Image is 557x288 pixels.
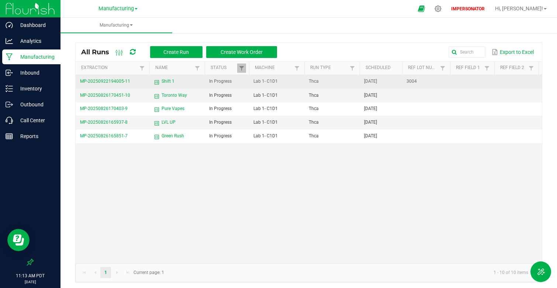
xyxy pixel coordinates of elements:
[80,79,130,84] span: MP-20250922194005-11
[221,49,263,55] span: Create Work Order
[364,106,377,111] span: [DATE]
[150,46,203,58] button: Create Run
[527,64,536,73] a: Filter
[6,53,13,61] inline-svg: Manufacturing
[364,93,377,98] span: [DATE]
[309,93,319,98] span: Thca
[13,116,57,125] p: Call Center
[13,68,57,77] p: Inbound
[495,6,543,11] span: Hi, [PERSON_NAME]!
[13,52,57,61] p: Manufacturing
[449,47,485,58] input: Search
[6,69,13,76] inline-svg: Inbound
[162,78,174,85] span: Shift 1
[255,65,292,71] a: MachineSortable
[3,272,57,279] p: 11:13 AM PDT
[100,267,111,278] a: Page 1
[253,106,278,111] span: Lab 1- C1D1
[81,46,283,58] div: All Runs
[209,120,232,125] span: In Progress
[6,101,13,108] inline-svg: Outbound
[209,79,232,84] span: In Progress
[237,64,246,73] a: Filter
[13,21,57,30] p: Dashboard
[309,79,319,84] span: Thca
[13,84,57,93] p: Inventory
[3,279,57,285] p: [DATE]
[162,119,176,126] span: LVL UP
[7,229,30,251] iframe: Resource center
[6,133,13,140] inline-svg: Reports
[366,65,399,71] a: ScheduledSortable
[80,133,128,138] span: MP-20250826165851-7
[364,133,377,138] span: [DATE]
[209,133,232,138] span: In Progress
[482,64,491,73] a: Filter
[408,65,438,71] a: Ref Lot NumberSortable
[193,64,202,73] a: Filter
[209,93,232,98] span: In Progress
[500,65,526,71] a: Ref Field 2Sortable
[80,106,128,111] span: MP-20250826170403-9
[211,65,237,71] a: StatusSortable
[253,79,278,84] span: Lab 1- C1D1
[438,64,447,73] a: Filter
[60,18,172,33] a: Manufacturing
[490,46,536,58] button: Export to Excel
[13,100,57,109] p: Outbound
[433,5,443,12] div: Manage settings
[6,37,13,45] inline-svg: Analytics
[13,37,57,45] p: Analytics
[310,65,347,71] a: Run TypeSortable
[348,64,357,73] a: Filter
[406,79,417,84] span: 3004
[6,21,13,29] inline-svg: Dashboard
[253,133,278,138] span: Lab 1- C1D1
[13,132,57,141] p: Reports
[138,64,146,73] a: Filter
[209,106,232,111] span: In Progress
[81,65,137,71] a: ExtractionSortable
[80,93,130,98] span: MP-20250826170451-10
[162,105,184,112] span: Pure Vapes
[309,106,319,111] span: Thca
[169,267,534,279] kendo-pager-info: 1 - 10 of 10 items
[456,65,482,71] a: Ref Field 1Sortable
[60,22,172,28] span: Manufacturing
[98,6,134,12] span: Manufacturing
[448,6,488,12] p: IMPERSONATOR
[364,79,377,84] span: [DATE]
[162,133,184,140] span: Green Rush
[253,120,278,125] span: Lab 1- C1D1
[206,46,277,58] button: Create Work Order
[6,117,13,124] inline-svg: Call Center
[293,64,301,73] a: Filter
[162,92,187,99] span: Toronto Way
[163,49,189,55] span: Create Run
[27,258,34,266] label: Pin the sidebar to full width on large screens
[80,120,128,125] span: MP-20250826165937-8
[6,85,13,92] inline-svg: Inventory
[309,133,319,138] span: Thca
[413,1,430,16] span: Open Ecommerce Menu
[253,93,278,98] span: Lab 1- C1D1
[364,120,377,125] span: [DATE]
[309,120,319,125] span: Thca
[76,263,542,282] kendo-pager: Current page: 1
[530,261,551,282] button: Toggle Menu
[155,65,193,71] a: NameSortable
